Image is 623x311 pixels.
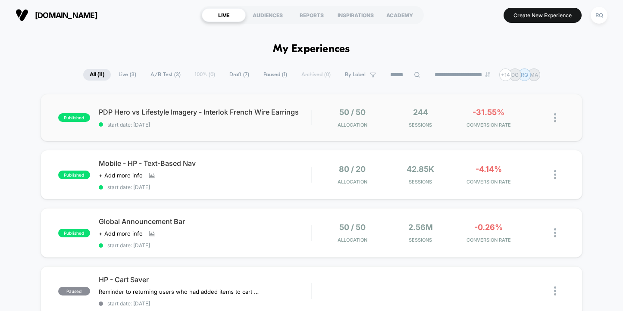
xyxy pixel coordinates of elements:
span: 50 / 50 [339,223,366,232]
div: ACADEMY [378,8,422,22]
div: REPORTS [290,8,334,22]
span: Draft ( 7 ) [223,69,256,81]
p: OG [511,72,519,78]
img: close [554,286,556,295]
span: paused [58,287,90,295]
span: By Label [345,72,366,78]
span: Reminder to returning users who had added items to cart that we saved their cart and they can cli... [99,288,259,295]
span: Sessions [388,179,452,185]
span: 2.56M [408,223,433,232]
span: Allocation [338,122,367,128]
span: All ( 11 ) [83,69,111,81]
span: published [58,171,90,179]
img: end [485,72,490,77]
span: -31.55% [473,108,504,117]
div: + 14 [499,68,512,81]
span: A/B Test ( 3 ) [144,69,187,81]
img: close [554,228,556,237]
span: start date: [DATE] [99,300,311,307]
span: 244 [413,108,428,117]
span: CONVERSION RATE [457,237,520,243]
span: Paused ( 1 ) [257,69,294,81]
span: Mobile - HP - Text-Based Nav [99,159,311,168]
button: Create New Experience [504,8,582,23]
span: Sessions [388,237,452,243]
button: RQ [588,6,610,24]
span: start date: [DATE] [99,242,311,249]
span: -0.26% [474,223,503,232]
p: MA [530,72,538,78]
div: RQ [591,7,607,24]
img: close [554,113,556,122]
span: 80 / 20 [339,165,366,174]
span: 42.85k [407,165,434,174]
span: PDP Hero vs Lifestyle Imagery - Interlok French Wire Earrings [99,108,311,116]
span: Live ( 3 ) [112,69,143,81]
span: start date: [DATE] [99,184,311,190]
span: Allocation [338,237,367,243]
span: + Add more info [99,172,143,179]
span: published [58,229,90,237]
span: CONVERSION RATE [457,122,520,128]
span: Global Announcement Bar [99,217,311,226]
div: LIVE [202,8,246,22]
span: + Add more info [99,230,143,237]
span: start date: [DATE] [99,121,311,128]
h1: My Experiences [273,43,350,56]
span: [DOMAIN_NAME] [35,11,97,20]
img: Visually logo [16,9,28,22]
span: Allocation [338,179,367,185]
span: 50 / 50 [339,108,366,117]
img: close [554,170,556,179]
div: AUDIENCES [246,8,290,22]
span: CONVERSION RATE [457,179,520,185]
div: INSPIRATIONS [334,8,378,22]
span: -4.14% [476,165,502,174]
span: HP - Cart Saver [99,275,311,284]
p: RQ [521,72,528,78]
button: [DOMAIN_NAME] [13,8,100,22]
span: published [58,113,90,122]
span: Sessions [388,122,452,128]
